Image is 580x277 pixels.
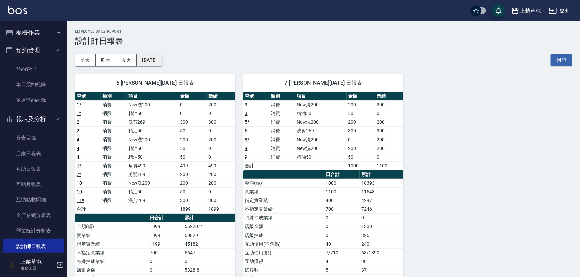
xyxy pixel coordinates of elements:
[243,248,324,257] td: 互助使用(點)
[127,100,178,109] td: New洗200
[207,170,235,179] td: 200
[75,248,148,257] td: 不指定實業績
[3,77,64,92] a: 單日預約紀錄
[324,205,360,213] td: 700
[207,92,235,101] th: 業績
[20,265,54,271] p: 服務人員
[243,205,324,213] td: 不指定實業績
[178,126,207,135] td: 50
[127,118,178,126] td: 洗剪269
[3,192,64,207] a: 互助點數明細
[3,92,64,108] a: 單週預約紀錄
[101,170,126,179] td: 消費
[148,257,183,266] td: 0
[75,222,148,231] td: 金額(虛)
[360,205,403,213] td: 7246
[207,179,235,187] td: 200
[269,144,295,153] td: 消費
[101,153,126,161] td: 消費
[178,109,207,118] td: 0
[551,54,572,66] button: 列印
[127,135,178,144] td: New洗200
[207,161,235,170] td: 499
[245,146,248,151] a: 9
[295,109,346,118] td: 精油50
[3,239,64,254] a: 設計師日報表
[75,54,96,66] button: 前天
[245,128,248,133] a: 6
[207,196,235,205] td: 300
[183,248,235,257] td: 5647
[360,170,403,179] th: 累計
[243,266,324,274] td: 總客數
[207,205,235,213] td: 1899
[77,189,82,194] a: 10
[178,100,207,109] td: 0
[3,146,64,161] a: 店家日報表
[127,153,178,161] td: 精油50
[324,248,360,257] td: 7/210
[207,144,235,153] td: 0
[77,128,79,133] a: 2
[20,259,54,265] h5: 上越草屯
[77,119,79,125] a: 2
[178,153,207,161] td: 50
[3,41,64,59] button: 預約管理
[269,109,295,118] td: 消費
[243,161,269,170] td: 合計
[324,213,360,222] td: 0
[183,240,235,248] td: 45182
[178,196,207,205] td: 300
[178,161,207,170] td: 499
[77,137,79,142] a: 4
[360,248,403,257] td: 63/1890
[96,54,116,66] button: 昨天
[324,240,360,248] td: 40
[509,4,544,18] button: 上越草屯
[245,154,248,160] a: 9
[3,177,64,192] a: 互助月報表
[324,196,360,205] td: 400
[492,4,505,17] button: save
[127,187,178,196] td: 精油50
[295,135,346,144] td: New洗200
[375,92,403,101] th: 業績
[101,100,126,109] td: 消費
[101,144,126,153] td: 消費
[347,126,375,135] td: 300
[269,135,295,144] td: 消費
[324,170,360,179] th: 日合計
[360,196,403,205] td: 4297
[269,118,295,126] td: 消費
[243,213,324,222] td: 特殊抽成業績
[243,187,324,196] td: 實業績
[127,161,178,170] td: 角質499
[243,231,324,240] td: 店販抽成
[347,109,375,118] td: 50
[269,92,295,101] th: 類別
[183,257,235,266] td: 0
[75,257,148,266] td: 特殊抽成業績
[101,179,126,187] td: 消費
[324,179,360,187] td: 1000
[75,36,572,46] h3: 設計師日報表
[148,231,183,240] td: 1899
[360,187,403,196] td: 11543
[207,118,235,126] td: 300
[207,153,235,161] td: 0
[375,109,403,118] td: 0
[243,179,324,187] td: 金額(虛)
[347,118,375,126] td: 200
[77,180,82,186] a: 10
[75,231,148,240] td: 實業績
[3,61,64,77] a: 預約管理
[347,135,375,144] td: 0
[245,102,248,107] a: 3
[3,24,64,41] button: 櫃檯作業
[178,92,207,101] th: 金額
[116,54,137,66] button: 今天
[375,118,403,126] td: 200
[375,100,403,109] td: 200
[295,153,346,161] td: 精油50
[148,222,183,231] td: 1899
